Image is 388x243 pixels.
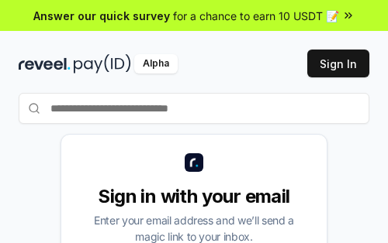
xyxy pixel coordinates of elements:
div: Sign in with your email [80,184,308,209]
button: Sign In [307,50,369,77]
img: pay_id [74,54,131,74]
span: for a chance to earn 10 USDT 📝 [173,8,339,24]
span: Answer our quick survey [33,8,170,24]
div: Alpha [134,54,178,74]
img: reveel_dark [19,54,71,74]
img: logo_small [185,153,203,172]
